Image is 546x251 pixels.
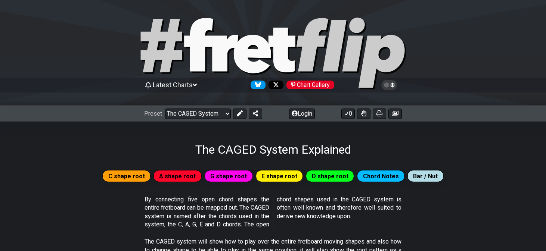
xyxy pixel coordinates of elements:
[248,81,266,89] a: Follow #fretflip at Bluesky
[289,109,315,119] button: Login
[413,171,438,182] span: Bar / Nut
[286,81,334,89] div: Chart Gallery
[153,81,193,89] span: Latest Charts
[388,109,402,119] button: Create image
[144,110,162,117] span: Preset
[385,82,394,88] span: Toggle light / dark theme
[145,195,401,229] p: By connecting five open chord shapes the entire fretboard can be mapped out. The CAGED system is ...
[283,81,334,89] a: #fretflip at Pinterest
[108,171,145,182] span: C shape root
[373,109,386,119] button: Print
[266,81,283,89] a: Follow #fretflip at X
[165,109,231,119] select: Preset
[261,171,297,182] span: E shape root
[312,171,348,182] span: D shape root
[357,109,370,119] button: Toggle Dexterity for all fretkits
[341,109,355,119] button: 0
[249,109,262,119] button: Share Preset
[195,142,351,157] h1: The CAGED System Explained
[233,109,246,119] button: Edit Preset
[210,171,247,182] span: G shape root
[159,171,196,182] span: A shape root
[363,171,399,182] span: Chord Notes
